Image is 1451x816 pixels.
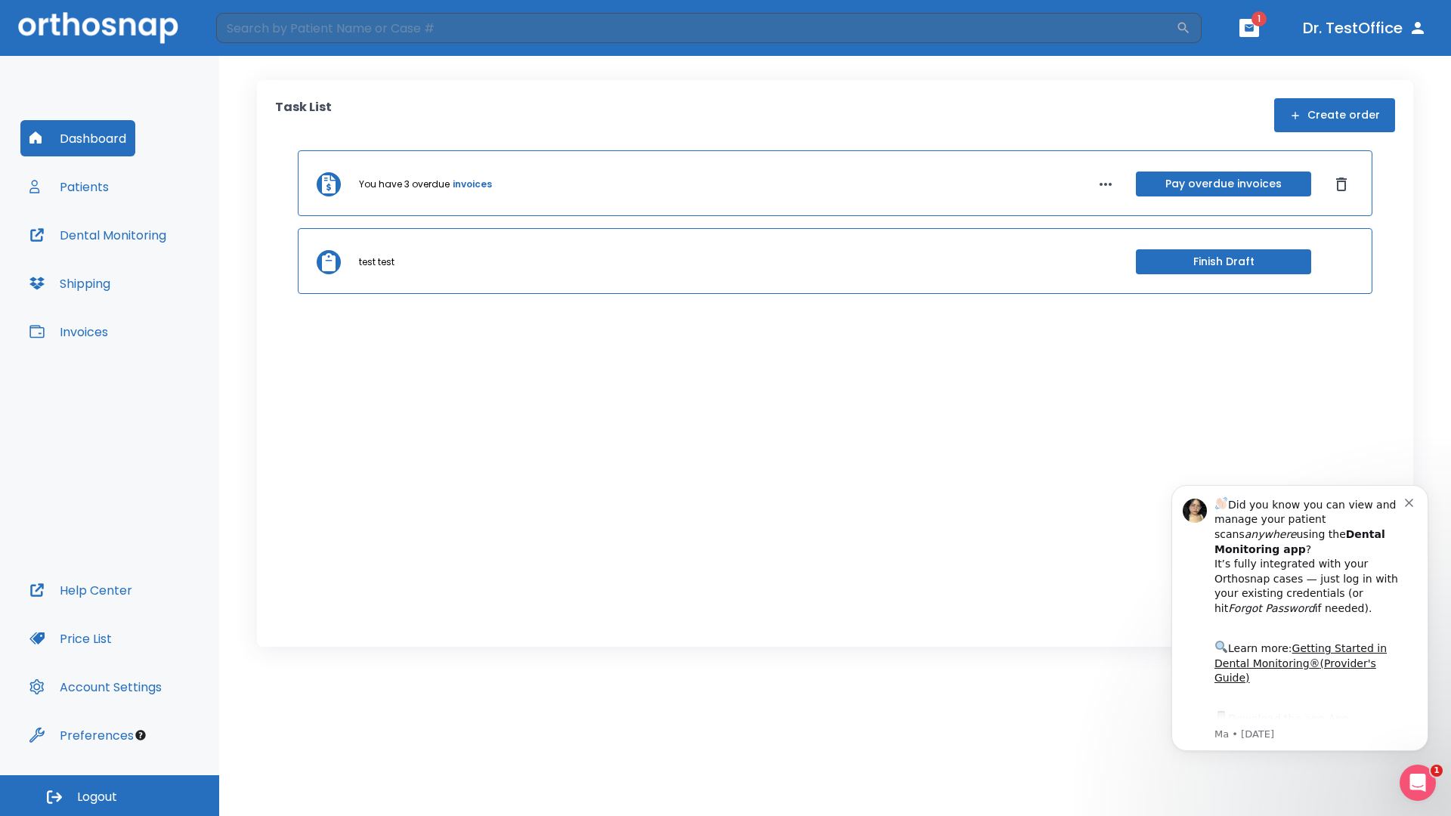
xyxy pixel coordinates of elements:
[1431,765,1443,777] span: 1
[20,572,141,608] button: Help Center
[134,728,147,742] div: Tooltip anchor
[1136,172,1311,196] button: Pay overdue invoices
[453,178,492,191] a: invoices
[20,717,143,753] button: Preferences
[359,255,394,269] p: test test
[20,620,121,657] button: Price List
[359,178,450,191] p: You have 3 overdue
[1400,765,1436,801] iframe: Intercom live chat
[20,120,135,156] button: Dashboard
[1297,14,1433,42] button: Dr. TestOffice
[20,217,175,253] button: Dental Monitoring
[20,265,119,301] button: Shipping
[1251,11,1267,26] span: 1
[1136,249,1311,274] button: Finish Draft
[275,98,332,132] p: Task List
[1149,466,1451,808] iframe: Intercom notifications message
[20,669,171,705] button: Account Settings
[18,12,178,43] img: Orthosnap
[1329,172,1354,196] button: Dismiss
[1274,98,1395,132] button: Create order
[216,13,1176,43] input: Search by Patient Name or Case #
[20,168,118,205] button: Patients
[20,314,117,350] button: Invoices
[77,789,117,805] span: Logout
